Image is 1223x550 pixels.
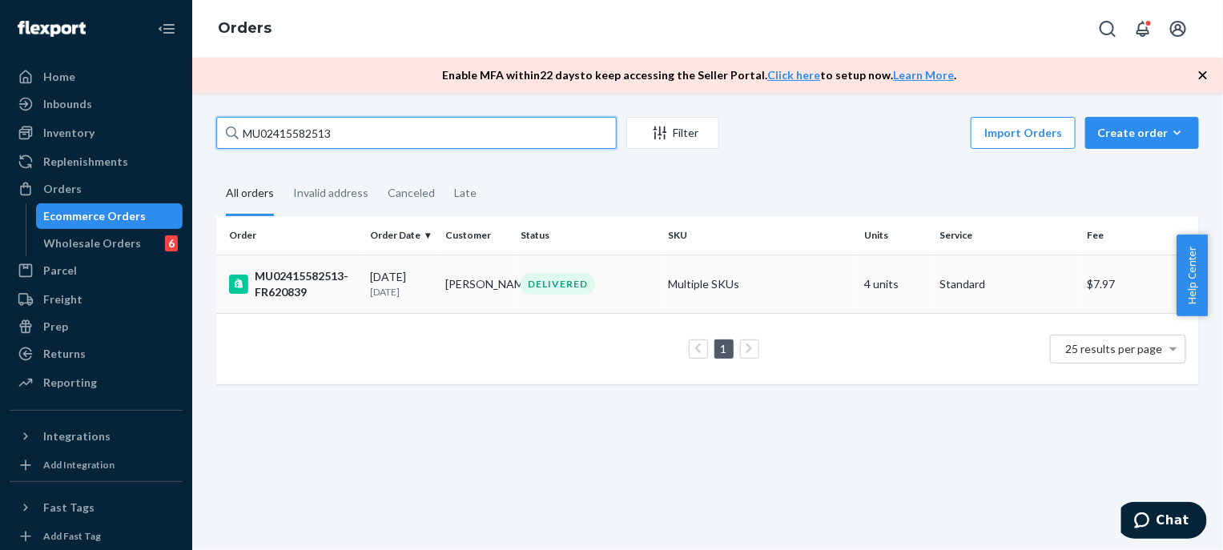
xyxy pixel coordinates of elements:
[1085,117,1199,149] button: Create order
[10,149,183,175] a: Replenishments
[226,172,274,216] div: All orders
[165,235,178,251] div: 6
[43,529,101,543] div: Add Fast Tag
[521,273,595,295] div: DELIVERED
[36,203,183,229] a: Ecommerce Orders
[44,235,142,251] div: Wholesale Orders
[151,13,183,45] button: Close Navigation
[10,91,183,117] a: Inbounds
[43,96,92,112] div: Inbounds
[1127,13,1159,45] button: Open notifications
[894,68,955,82] a: Learn More
[10,64,183,90] a: Home
[364,216,439,255] th: Order Date
[1066,342,1163,355] span: 25 results per page
[971,117,1076,149] button: Import Orders
[293,172,368,214] div: Invalid address
[388,172,435,214] div: Canceled
[10,341,183,367] a: Returns
[1121,502,1207,542] iframe: Opens a widget where you can chat to one of our agents
[10,258,183,283] a: Parcel
[43,346,86,362] div: Returns
[859,216,934,255] th: Units
[1162,13,1194,45] button: Open account menu
[43,375,97,391] div: Reporting
[10,495,183,520] button: Fast Tags
[454,172,477,214] div: Late
[934,216,1081,255] th: Service
[370,269,432,299] div: [DATE]
[18,21,86,37] img: Flexport logo
[229,268,357,300] div: MU02415582513-FR620839
[1092,13,1124,45] button: Open Search Box
[44,208,147,224] div: Ecommerce Orders
[627,125,718,141] div: Filter
[43,458,115,472] div: Add Integration
[10,424,183,449] button: Integrations
[10,120,183,146] a: Inventory
[1177,235,1208,316] button: Help Center
[43,263,77,279] div: Parcel
[43,181,82,197] div: Orders
[768,68,821,82] a: Click here
[10,287,183,312] a: Freight
[1097,125,1187,141] div: Create order
[370,285,432,299] p: [DATE]
[216,216,364,255] th: Order
[662,216,858,255] th: SKU
[43,500,95,516] div: Fast Tags
[1081,255,1199,313] td: $7.97
[43,154,128,170] div: Replenishments
[10,456,183,475] a: Add Integration
[43,125,95,141] div: Inventory
[662,255,858,313] td: Multiple SKUs
[205,6,284,52] ol: breadcrumbs
[718,342,730,355] a: Page 1 is your current page
[443,67,957,83] p: Enable MFA within 22 days to keep accessing the Seller Portal. to setup now. .
[626,117,719,149] button: Filter
[445,228,508,242] div: Customer
[439,255,514,313] td: [PERSON_NAME]
[43,291,82,307] div: Freight
[10,527,183,546] a: Add Fast Tag
[10,176,183,202] a: Orders
[10,370,183,395] a: Reporting
[43,69,75,85] div: Home
[43,428,111,444] div: Integrations
[514,216,662,255] th: Status
[36,231,183,256] a: Wholesale Orders6
[940,276,1075,292] p: Standard
[43,319,68,335] div: Prep
[216,117,617,149] input: Search orders
[859,255,934,313] td: 4 units
[10,314,183,339] a: Prep
[1081,216,1199,255] th: Fee
[218,19,272,37] a: Orders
